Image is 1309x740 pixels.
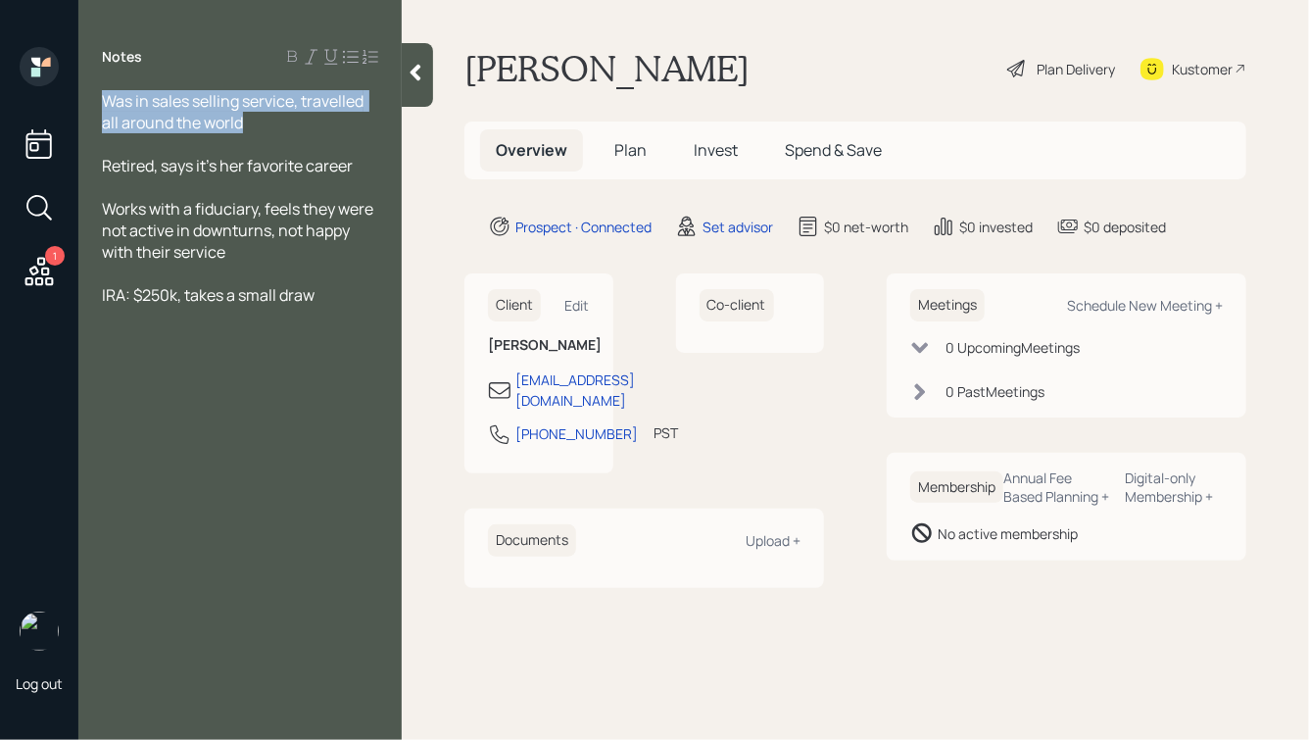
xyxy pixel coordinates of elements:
h1: [PERSON_NAME] [464,47,750,90]
span: Was in sales selling service, travelled all around the world [102,90,366,133]
div: $0 net-worth [824,217,908,237]
span: IRA: $250k, takes a small draw [102,284,315,306]
label: Notes [102,47,142,67]
div: 0 Past Meeting s [945,381,1044,402]
span: Spend & Save [785,139,882,161]
div: [EMAIL_ADDRESS][DOMAIN_NAME] [515,370,635,411]
span: Invest [694,139,738,161]
div: Digital-only Membership + [1126,469,1223,506]
div: Set advisor [703,217,773,237]
div: PST [654,422,678,443]
div: 0 Upcoming Meeting s [945,337,1080,358]
div: Upload + [746,531,800,550]
span: Retired, says it's her favorite career [102,155,353,176]
div: Kustomer [1172,59,1233,79]
div: Schedule New Meeting + [1067,296,1223,315]
h6: Meetings [910,289,985,321]
div: Prospect · Connected [515,217,652,237]
div: $0 deposited [1084,217,1166,237]
div: $0 invested [959,217,1033,237]
span: Overview [496,139,567,161]
h6: Client [488,289,541,321]
span: Plan [614,139,647,161]
div: [PHONE_NUMBER] [515,423,638,444]
h6: Documents [488,524,576,557]
div: 1 [45,246,65,266]
h6: [PERSON_NAME] [488,337,590,354]
div: No active membership [938,523,1078,544]
div: Plan Delivery [1037,59,1115,79]
h6: Co-client [700,289,774,321]
div: Annual Fee Based Planning + [1003,469,1110,506]
h6: Membership [910,471,1003,504]
img: hunter_neumayer.jpg [20,612,59,651]
div: Edit [565,296,590,315]
div: Log out [16,674,63,693]
span: Works with a fiduciary, feels they were not active in downturns, not happy with their service [102,198,376,263]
